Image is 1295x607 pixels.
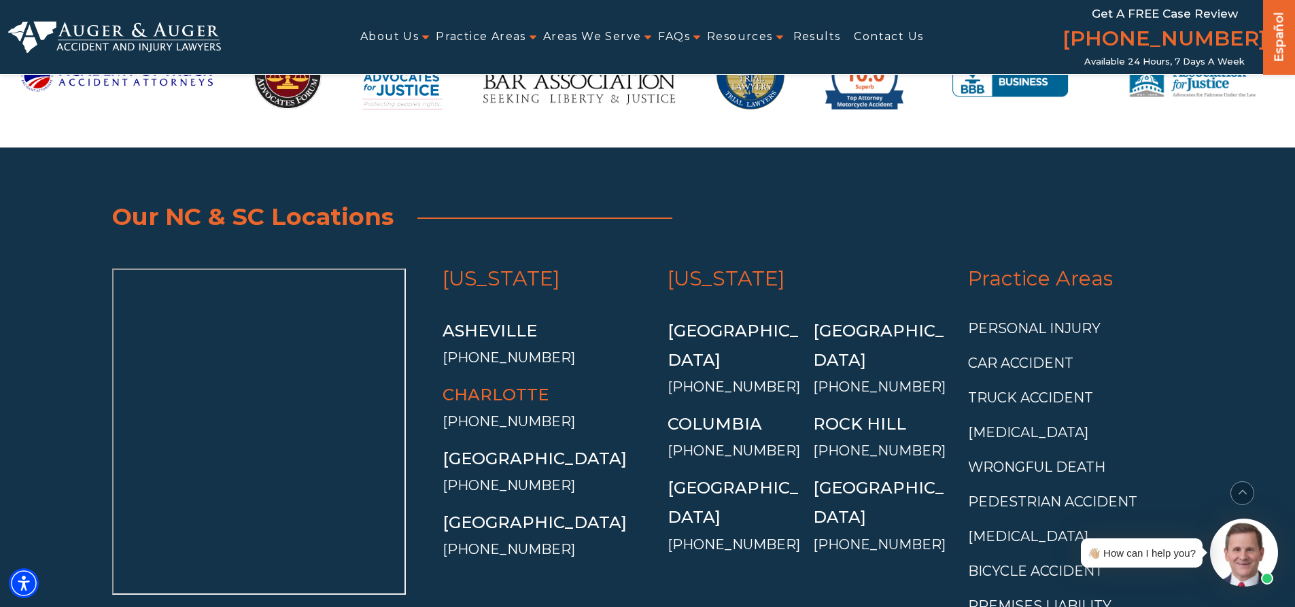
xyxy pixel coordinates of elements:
[668,379,800,395] a: [PHONE_NUMBER]
[968,320,1101,336] a: Personal Injury
[360,22,419,52] a: About Us
[1063,24,1266,56] a: [PHONE_NUMBER]
[1210,519,1278,587] img: Intaker widget Avatar
[443,349,575,366] a: [PHONE_NUMBER]
[944,24,1077,126] img: BBB Accredited Business
[483,24,676,126] img: North Carolina Bar Association
[813,379,946,395] a: [PHONE_NUMBER]
[9,568,39,598] div: Accessibility Menu
[793,22,841,52] a: Results
[436,22,526,52] a: Practice Areas
[443,321,537,341] a: Asheville
[658,22,690,52] a: FAQs
[968,424,1088,440] a: [MEDICAL_DATA]
[707,22,773,52] a: Resources
[443,385,549,404] a: Charlotte
[813,321,944,370] a: [GEOGRAPHIC_DATA]
[968,459,1105,475] a: Wrongful Death
[443,477,575,493] a: [PHONE_NUMBER]
[813,414,906,434] a: Rock Hill
[813,536,946,553] a: [PHONE_NUMBER]
[362,24,443,126] img: North Carolina Advocates for Justice
[968,355,1073,371] a: Car Accident
[254,24,322,126] img: MillionDollarAdvocatesForum
[813,443,946,459] a: [PHONE_NUMBER]
[8,21,221,54] img: Auger & Auger Accident and Injury Lawyers Logo
[668,536,800,553] a: [PHONE_NUMBER]
[1092,7,1238,20] span: Get a FREE Case Review
[543,22,642,52] a: Areas We Serve
[112,202,394,231] span: Our NC & SC Locations
[968,493,1137,510] a: Pedestrian Accident
[668,321,798,370] a: [GEOGRAPHIC_DATA]
[443,413,575,430] a: [PHONE_NUMBER]
[668,266,785,291] a: [US_STATE]
[443,266,560,291] a: [US_STATE]
[668,478,798,527] a: [GEOGRAPHIC_DATA]
[1118,24,1275,126] img: South Carolina Association for Justice
[813,478,944,527] a: [GEOGRAPHIC_DATA]
[20,24,213,126] img: Academy-of-Truck-Accident-Attorneys
[968,389,1093,406] a: Truck Accident
[668,443,800,459] a: [PHONE_NUMBER]
[1230,481,1254,505] button: scroll to up
[1084,56,1245,67] span: Available 24 Hours, 7 Days a Week
[668,414,762,434] a: Columbia
[968,563,1103,579] a: Bicycle Accident
[716,24,784,126] img: Top 100 Trial Lawyers
[968,266,1113,291] a: Practice Areas
[825,24,903,126] img: avvo-motorcycle
[443,541,575,557] a: [PHONE_NUMBER]
[443,513,627,532] a: [GEOGRAPHIC_DATA]
[443,449,627,468] a: [GEOGRAPHIC_DATA]
[854,22,923,52] a: Contact Us
[968,528,1088,544] a: [MEDICAL_DATA]
[1088,544,1196,562] div: 👋🏼 How can I help you?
